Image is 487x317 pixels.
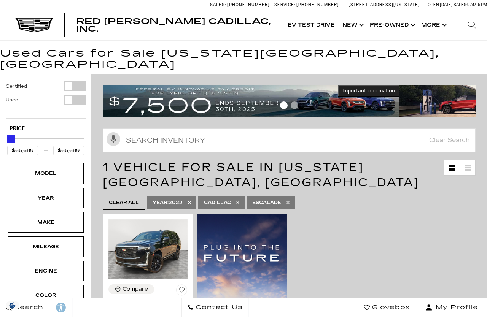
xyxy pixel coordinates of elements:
[467,2,487,7] span: 9 AM-6 PM
[272,3,341,7] a: Service: [PHONE_NUMBER]
[7,135,15,143] div: Maximum Price
[8,261,84,281] div: EngineEngine
[6,82,27,90] label: Certified
[7,146,38,155] input: Minimum
[27,267,65,275] div: Engine
[53,146,84,155] input: Maximum
[4,301,21,309] section: Click to Open Cookie Consent Modal
[274,2,295,7] span: Service:
[358,298,416,317] a: Glovebox
[204,198,231,208] span: Cadillac
[210,2,226,7] span: Sales:
[338,85,399,97] button: Important Information
[76,17,271,33] span: Red [PERSON_NAME] Cadillac, Inc.
[227,2,270,7] span: [PHONE_NUMBER]
[4,301,21,309] img: Opt-Out Icon
[296,2,339,7] span: [PHONE_NUMBER]
[342,88,395,94] span: Important Information
[108,284,154,294] button: Compare Vehicle
[107,132,120,146] svg: Click to toggle on voice search
[370,302,410,313] span: Glovebox
[7,132,84,155] div: Price
[109,198,139,208] span: Clear All
[454,2,467,7] span: Sales:
[176,284,188,299] button: Save Vehicle
[103,85,399,117] img: vrp-tax-ending-august-version
[27,218,65,227] div: Make
[27,243,65,251] div: Mileage
[8,285,84,306] div: ColorColor
[8,212,84,233] div: MakeMake
[366,10,417,40] a: Pre-Owned
[153,198,183,208] span: 2022
[12,302,43,313] span: Search
[339,10,366,40] a: New
[27,169,65,178] div: Model
[210,3,272,7] a: Sales: [PHONE_NUMBER]
[8,163,84,184] div: ModelModel
[284,10,339,40] a: EV Test Drive
[8,188,84,208] div: YearYear
[433,302,478,313] span: My Profile
[10,125,82,132] h5: Price
[15,18,53,32] img: Cadillac Dark Logo with Cadillac White Text
[103,160,419,189] span: 1 Vehicle for Sale in [US_STATE][GEOGRAPHIC_DATA], [GEOGRAPHIC_DATA]
[349,2,420,7] a: [STREET_ADDRESS][US_STATE]
[103,128,476,152] input: Search Inventory
[6,96,18,104] label: Used
[416,298,487,317] button: Open user profile menu
[27,291,65,300] div: Color
[181,298,249,317] a: Contact Us
[153,200,169,205] span: Year :
[6,81,86,118] div: Filter by Vehicle Type
[123,286,148,293] div: Compare
[428,2,453,7] span: Open [DATE]
[417,10,449,40] button: More
[108,219,188,279] img: 2022 Cadillac Escalade Premium Luxury
[76,17,276,33] a: Red [PERSON_NAME] Cadillac, Inc.
[280,101,288,109] span: Go to slide 1
[27,194,65,202] div: Year
[252,198,281,208] span: Escalade
[8,236,84,257] div: MileageMileage
[291,101,298,109] span: Go to slide 2
[194,302,243,313] span: Contact Us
